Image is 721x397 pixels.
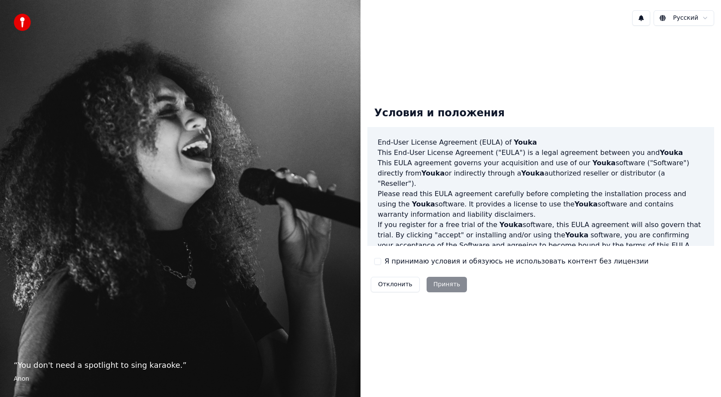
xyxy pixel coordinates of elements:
[575,200,598,208] span: Youka
[378,137,704,148] h3: End-User License Agreement (EULA) of
[565,231,588,239] span: Youka
[378,189,704,220] p: Please read this EULA agreement carefully before completing the installation process and using th...
[521,169,544,177] span: Youka
[660,148,683,157] span: Youka
[514,138,537,146] span: Youka
[412,200,435,208] span: Youka
[378,148,704,158] p: This End-User License Agreement ("EULA") is a legal agreement between you and
[378,220,704,261] p: If you register for a free trial of the software, this EULA agreement will also govern that trial...
[385,256,648,267] label: Я принимаю условия и обязуюсь не использовать контент без лицензии
[367,100,512,127] div: Условия и положения
[371,277,420,292] button: Отклонить
[378,158,704,189] p: This EULA agreement governs your acquisition and use of our software ("Software") directly from o...
[421,169,445,177] span: Youka
[592,159,615,167] span: Youka
[14,14,31,31] img: youka
[500,221,523,229] span: Youka
[14,375,347,383] footer: Anon
[14,359,347,371] p: “ You don't need a spotlight to sing karaoke. ”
